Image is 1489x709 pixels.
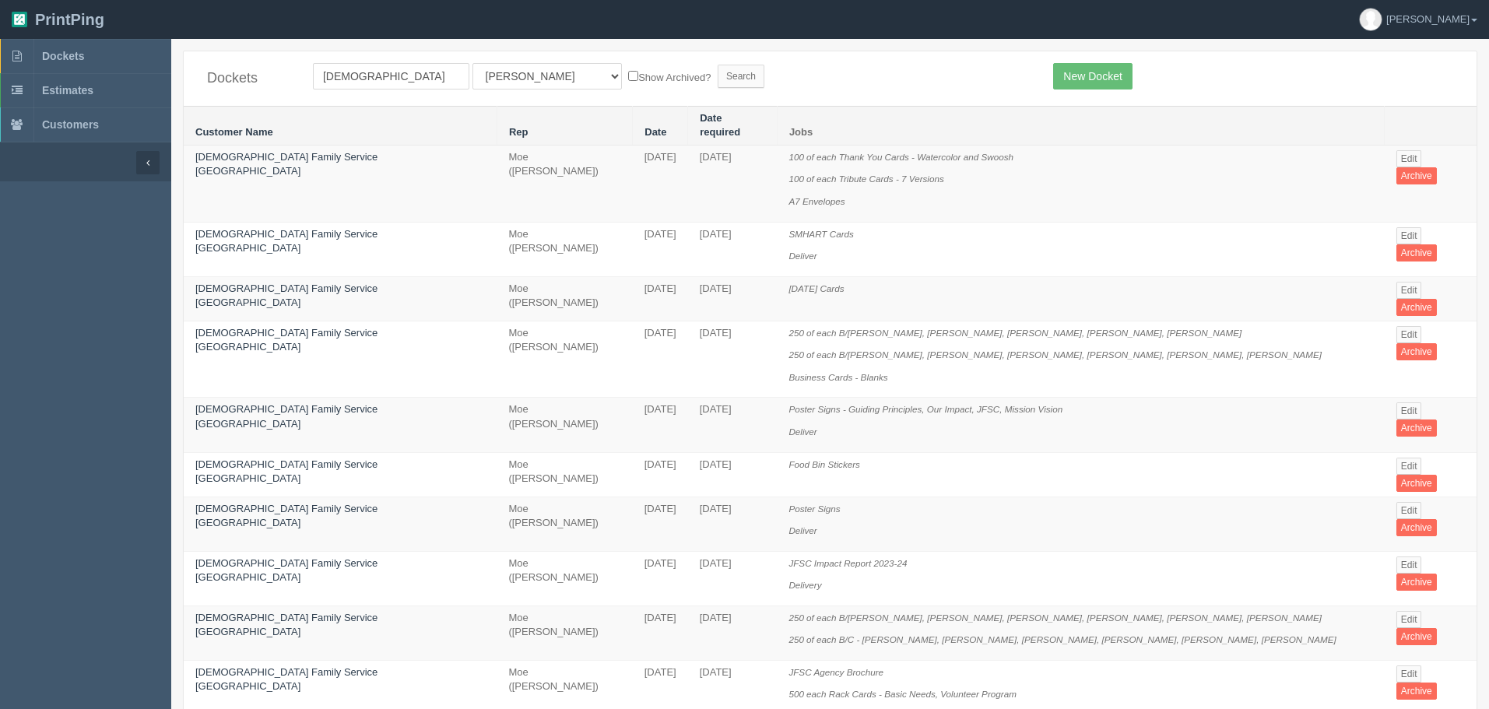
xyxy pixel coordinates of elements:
[788,404,1062,414] i: Poster Signs - Guiding Principles, Our Impact, JFSC, Mission Vision
[788,372,887,382] i: Business Cards - Blanks
[195,283,378,309] a: [DEMOGRAPHIC_DATA] Family Service [GEOGRAPHIC_DATA]
[1396,419,1437,437] a: Archive
[1360,9,1382,30] img: avatar_default-7531ab5dedf162e01f1e0bb0964e6a185e93c5c22dfe317fb01d7f8cd2b1632c.jpg
[633,452,688,497] td: [DATE]
[788,174,943,184] i: 100 of each Tribute Cards - 7 Versions
[1396,556,1422,574] a: Edit
[195,228,378,254] a: [DEMOGRAPHIC_DATA] Family Service [GEOGRAPHIC_DATA]
[633,145,688,222] td: [DATE]
[788,504,840,514] i: Poster Signs
[788,152,1013,162] i: 100 of each Thank You Cards - Watercolor and Swoosh
[788,689,1017,699] i: 500 each Rack Cards - Basic Needs, Volunteer Program
[509,126,529,138] a: Rep
[1396,519,1437,536] a: Archive
[1396,402,1422,419] a: Edit
[12,12,27,27] img: logo-3e63b451c926e2ac314895c53de4908e5d424f24456219fb08d385ab2e579770.png
[1396,150,1422,167] a: Edit
[788,558,907,568] i: JFSC Impact Report 2023-24
[788,349,1322,360] i: 250 of each B/[PERSON_NAME], [PERSON_NAME], [PERSON_NAME], [PERSON_NAME], [PERSON_NAME], [PERSON_...
[1396,683,1437,700] a: Archive
[628,71,638,81] input: Show Archived?
[195,666,378,693] a: [DEMOGRAPHIC_DATA] Family Service [GEOGRAPHIC_DATA]
[788,229,854,239] i: SMHART Cards
[42,118,99,131] span: Customers
[788,251,816,261] i: Deliver
[688,551,778,605] td: [DATE]
[1053,63,1132,90] a: New Docket
[777,106,1384,145] th: Jobs
[1396,282,1422,299] a: Edit
[788,612,1322,623] i: 250 of each B/[PERSON_NAME], [PERSON_NAME], [PERSON_NAME], [PERSON_NAME], [PERSON_NAME], [PERSON_...
[633,605,688,660] td: [DATE]
[195,151,378,177] a: [DEMOGRAPHIC_DATA] Family Service [GEOGRAPHIC_DATA]
[1396,227,1422,244] a: Edit
[788,426,816,437] i: Deliver
[788,196,845,206] i: A7 Envelopes
[688,497,778,551] td: [DATE]
[497,321,632,398] td: Moe ([PERSON_NAME])
[195,126,273,138] a: Customer Name
[633,497,688,551] td: [DATE]
[718,65,764,88] input: Search
[633,222,688,276] td: [DATE]
[688,276,778,321] td: [DATE]
[313,63,469,90] input: Customer Name
[644,126,666,138] a: Date
[788,525,816,535] i: Deliver
[497,497,632,551] td: Moe ([PERSON_NAME])
[42,84,93,97] span: Estimates
[1396,628,1437,645] a: Archive
[688,222,778,276] td: [DATE]
[788,283,844,293] i: [DATE] Cards
[1396,244,1437,261] a: Archive
[497,605,632,660] td: Moe ([PERSON_NAME])
[633,398,688,452] td: [DATE]
[207,71,290,86] h4: Dockets
[788,459,860,469] i: Food Bin Stickers
[1396,665,1422,683] a: Edit
[1396,502,1422,519] a: Edit
[1396,343,1437,360] a: Archive
[788,634,1336,644] i: 250 of each B/C - [PERSON_NAME], [PERSON_NAME], [PERSON_NAME], [PERSON_NAME], [PERSON_NAME], [PER...
[1396,574,1437,591] a: Archive
[688,452,778,497] td: [DATE]
[1396,611,1422,628] a: Edit
[195,403,378,430] a: [DEMOGRAPHIC_DATA] Family Service [GEOGRAPHIC_DATA]
[788,667,883,677] i: JFSC Agency Brochure
[195,557,378,584] a: [DEMOGRAPHIC_DATA] Family Service [GEOGRAPHIC_DATA]
[788,328,1241,338] i: 250 of each B/[PERSON_NAME], [PERSON_NAME], [PERSON_NAME], [PERSON_NAME], [PERSON_NAME]
[1396,475,1437,492] a: Archive
[628,68,711,86] label: Show Archived?
[633,276,688,321] td: [DATE]
[497,551,632,605] td: Moe ([PERSON_NAME])
[195,503,378,529] a: [DEMOGRAPHIC_DATA] Family Service [GEOGRAPHIC_DATA]
[1396,458,1422,475] a: Edit
[633,551,688,605] td: [DATE]
[688,398,778,452] td: [DATE]
[1396,299,1437,316] a: Archive
[497,276,632,321] td: Moe ([PERSON_NAME])
[788,580,821,590] i: Delivery
[195,458,378,485] a: [DEMOGRAPHIC_DATA] Family Service [GEOGRAPHIC_DATA]
[497,452,632,497] td: Moe ([PERSON_NAME])
[688,321,778,398] td: [DATE]
[195,327,378,353] a: [DEMOGRAPHIC_DATA] Family Service [GEOGRAPHIC_DATA]
[700,112,740,139] a: Date required
[633,321,688,398] td: [DATE]
[1396,326,1422,343] a: Edit
[497,145,632,222] td: Moe ([PERSON_NAME])
[688,605,778,660] td: [DATE]
[497,398,632,452] td: Moe ([PERSON_NAME])
[688,145,778,222] td: [DATE]
[42,50,84,62] span: Dockets
[497,222,632,276] td: Moe ([PERSON_NAME])
[1396,167,1437,184] a: Archive
[195,612,378,638] a: [DEMOGRAPHIC_DATA] Family Service [GEOGRAPHIC_DATA]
